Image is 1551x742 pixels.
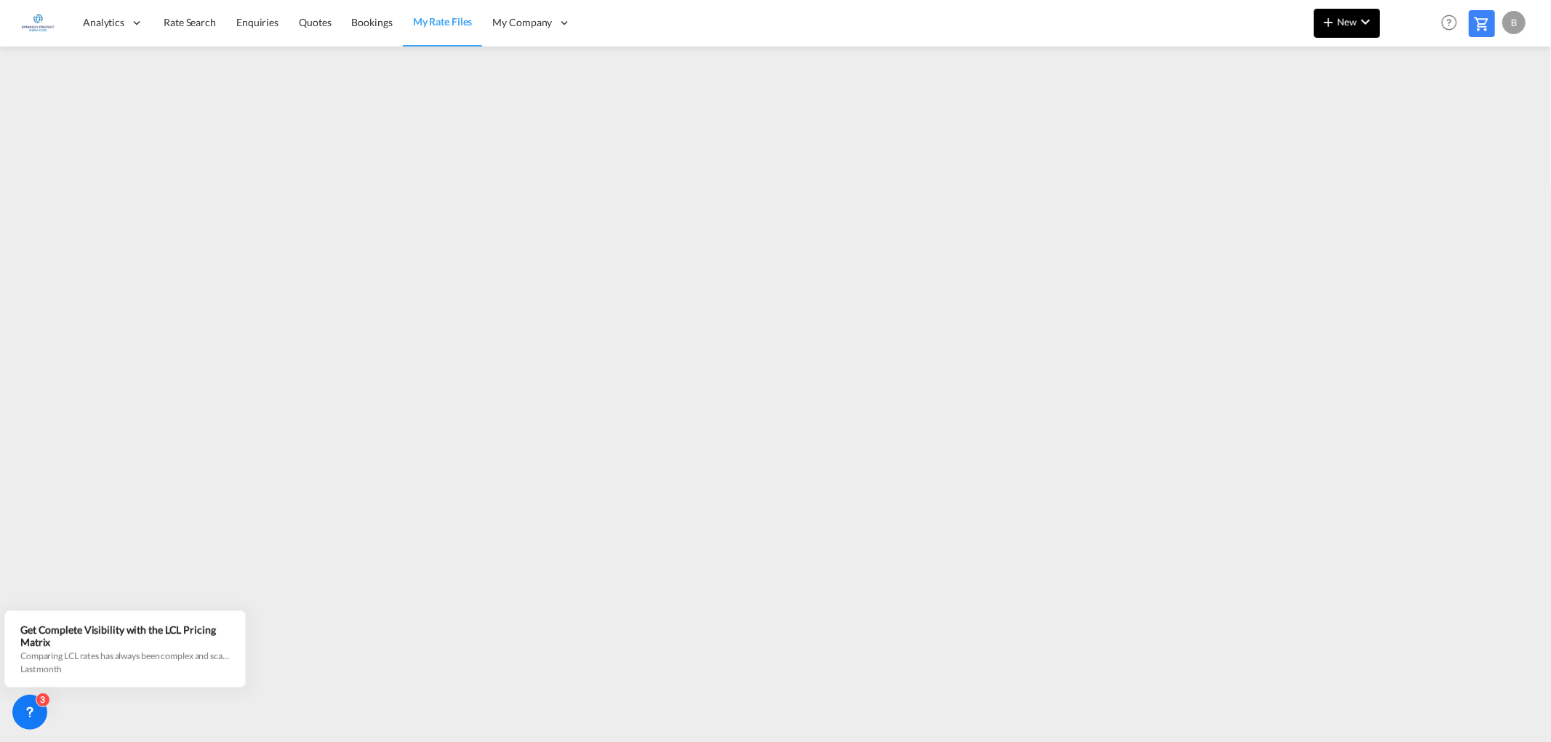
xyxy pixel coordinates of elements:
md-icon: icon-plus 400-fg [1320,13,1337,31]
img: e1326340b7c511ef854e8d6a806141ad.jpg [22,7,55,39]
span: Enquiries [236,16,278,28]
span: New [1320,16,1374,28]
span: Analytics [83,15,124,30]
div: Help [1437,10,1469,36]
span: Bookings [352,16,393,28]
button: icon-plus 400-fgNewicon-chevron-down [1314,9,1380,38]
div: B [1502,11,1526,34]
span: Rate Search [164,16,216,28]
span: Quotes [299,16,331,28]
span: My Rate Files [413,15,473,28]
md-icon: icon-chevron-down [1357,13,1374,31]
span: Help [1437,10,1462,35]
span: My Company [492,15,552,30]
